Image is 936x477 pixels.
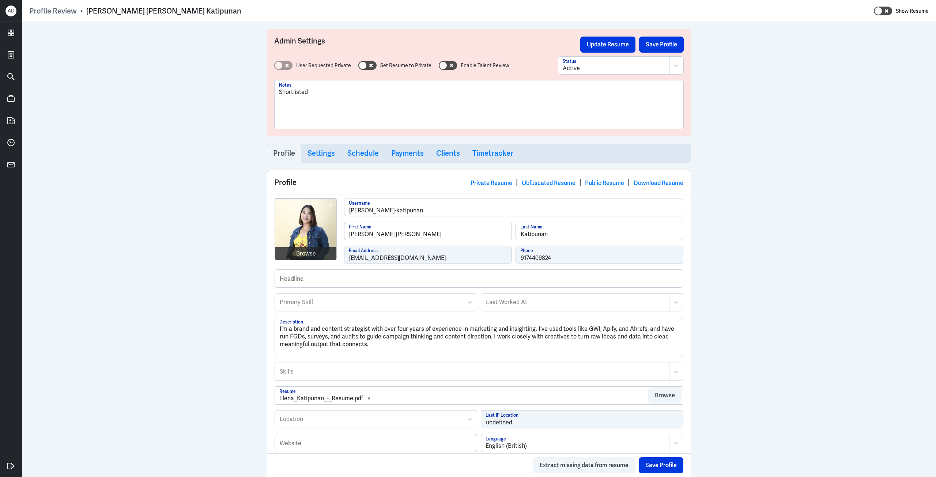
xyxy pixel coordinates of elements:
button: Save Profile [639,37,684,53]
h3: Payments [391,149,424,158]
button: Save Profile [639,457,683,473]
div: AD [5,5,16,16]
a: Obfuscated Resume [522,179,575,187]
input: Website [275,434,477,452]
textarea: I’m a brand and content strategist with over four years of experience in marketing and insighting... [275,317,683,357]
p: Shortlisted [279,88,679,96]
div: Elena_Katipunan_-_Resume.pdf [279,394,363,403]
input: Last IP Location [481,410,683,428]
label: Set Resume to Private [380,62,431,69]
div: [PERSON_NAME] [PERSON_NAME] Katipunan [86,6,241,16]
img: Screenshot_2025-08-04_at_4.20.45_AM.jpg [275,199,337,260]
div: | | | [471,177,683,188]
label: User Requested Private [296,62,351,69]
h3: Settings [307,149,335,158]
button: Extract missing data from resume [533,457,635,473]
h3: Schedule [347,149,379,158]
p: › [77,6,86,16]
h3: Clients [436,149,460,158]
input: Phone [516,246,683,264]
button: Browse [648,387,682,404]
h3: Admin Settings [274,37,580,53]
input: First Name [344,222,512,240]
a: Private Resume [471,179,512,187]
h3: Profile [273,149,295,158]
a: Public Resume [585,179,624,187]
a: Profile Review [29,6,77,16]
input: Last Name [516,222,683,240]
div: Profile [267,170,691,194]
a: Download Resume [634,179,683,187]
input: Email Address [344,246,512,264]
input: Headline [275,270,683,287]
h3: Timetracker [472,149,513,158]
button: Update Resume [580,37,635,53]
label: Show Resume [896,6,929,16]
div: Browse [296,249,316,258]
label: Enable Talent Review [461,62,509,69]
input: Username [344,198,683,216]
